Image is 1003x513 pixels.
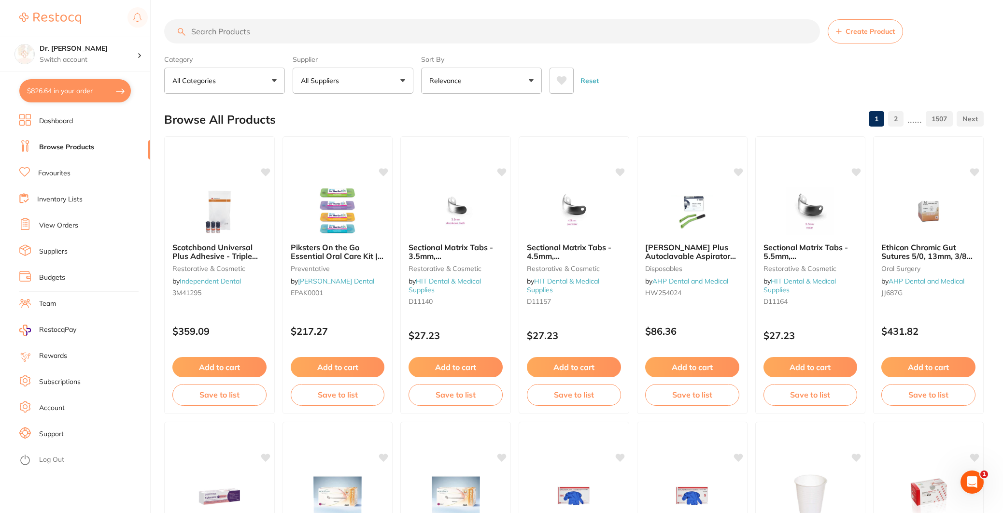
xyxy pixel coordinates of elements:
[645,277,728,285] span: by
[763,265,858,272] small: restorative & cosmetic
[188,187,251,235] img: Scotchbond Universal Plus Adhesive - Triple Pack
[527,243,621,261] b: Sectional Matrix Tabs - 4.5mm, Premolar
[19,79,131,102] button: $826.64 in your order
[961,470,984,494] iframe: Intercom live chat
[527,242,611,270] span: Sectional Matrix Tabs - 4.5mm, [MEDICAL_DATA]
[291,243,385,261] b: Piksters On the Go Essential Oral Care Kit | Carton of 100 Kits
[527,277,599,294] a: HIT Dental & Medical Supplies
[763,277,836,294] a: HIT Dental & Medical Supplies
[881,265,975,272] small: oral surgery
[164,68,285,94] button: All Categories
[421,55,542,64] label: Sort By
[164,19,820,43] input: Search Products
[39,325,76,335] span: RestocqPay
[409,243,503,261] b: Sectional Matrix Tabs - 3.5mm, Deciduous Teeth
[172,277,241,285] span: by
[409,242,493,270] span: Sectional Matrix Tabs - 3.5mm, [MEDICAL_DATA]
[881,384,975,405] button: Save to list
[888,109,904,128] a: 2
[846,28,895,35] span: Create Product
[527,297,551,306] span: D11157
[527,265,621,272] small: restorative & cosmetic
[39,377,81,387] a: Subscriptions
[293,68,413,94] button: All Suppliers
[881,326,975,337] p: $431.82
[19,13,81,24] img: Restocq Logo
[763,242,848,270] span: Sectional Matrix Tabs - 5.5mm, [MEDICAL_DATA]
[293,55,413,64] label: Supplier
[409,297,433,306] span: D11140
[291,277,374,285] span: by
[19,325,76,336] a: RestocqPay
[39,429,64,439] a: Support
[409,357,503,377] button: Add to cart
[172,326,267,337] p: $359.09
[907,114,922,125] p: ......
[645,243,739,261] b: Pelotte Plus Autoclavable Aspirator Tips
[39,142,94,152] a: Browse Products
[306,187,369,235] img: Piksters On the Go Essential Oral Care Kit | Carton of 100 Kits
[828,19,903,43] button: Create Product
[763,297,788,306] span: D11164
[291,326,385,337] p: $217.27
[645,288,681,297] span: HW254024
[763,243,858,261] b: Sectional Matrix Tabs - 5.5mm, Molar
[40,55,137,65] p: Switch account
[645,242,736,270] span: [PERSON_NAME] Plus Autoclavable Aspirator Tips
[37,195,83,204] a: Inventory Lists
[298,277,374,285] a: [PERSON_NAME] Dental
[926,109,953,128] a: 1507
[39,247,68,256] a: Suppliers
[980,470,988,478] span: 1
[763,357,858,377] button: Add to cart
[645,357,739,377] button: Add to cart
[889,277,964,285] a: AHP Dental and Medical
[645,384,739,405] button: Save to list
[172,384,267,405] button: Save to list
[19,453,147,468] button: Log Out
[172,243,267,261] b: Scotchbond Universal Plus Adhesive - Triple Pack
[527,330,621,341] p: $27.23
[424,187,487,235] img: Sectional Matrix Tabs - 3.5mm, Deciduous Teeth
[542,187,605,235] img: Sectional Matrix Tabs - 4.5mm, Premolar
[578,68,602,94] button: Reset
[409,330,503,341] p: $27.23
[164,113,276,127] h2: Browse All Products
[172,76,220,85] p: All Categories
[409,277,481,294] span: by
[421,68,542,94] button: Relevance
[869,109,884,128] a: 1
[164,55,285,64] label: Category
[291,242,383,270] span: Piksters On the Go Essential Oral Care Kit | Carton of 100 Kits
[291,288,323,297] span: EPAK0001
[39,299,56,309] a: Team
[527,357,621,377] button: Add to cart
[409,277,481,294] a: HIT Dental & Medical Supplies
[291,265,385,272] small: preventative
[527,277,599,294] span: by
[881,243,975,261] b: Ethicon Chromic Gut Sutures 5/0, 13mm, 3/8 Circle - 687G
[527,384,621,405] button: Save to list
[645,326,739,337] p: $86.36
[881,277,964,285] span: by
[172,265,267,272] small: restorative & cosmetic
[763,330,858,341] p: $27.23
[39,455,64,465] a: Log Out
[15,44,34,64] img: Dr. Kim Carr
[291,357,385,377] button: Add to cart
[39,351,67,361] a: Rewards
[652,277,728,285] a: AHP Dental and Medical
[19,7,81,29] a: Restocq Logo
[39,273,65,283] a: Budgets
[180,277,241,285] a: Independent Dental
[897,187,960,235] img: Ethicon Chromic Gut Sutures 5/0, 13mm, 3/8 Circle - 687G
[172,288,201,297] span: 3M41295
[172,357,267,377] button: Add to cart
[38,169,71,178] a: Favourites
[881,288,903,297] span: JJ687G
[40,44,137,54] h4: Dr. Kim Carr
[39,116,73,126] a: Dashboard
[763,384,858,405] button: Save to list
[409,265,503,272] small: restorative & cosmetic
[39,221,78,230] a: View Orders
